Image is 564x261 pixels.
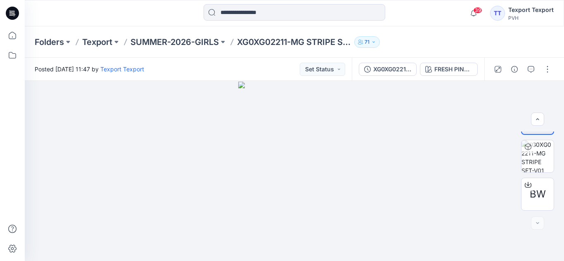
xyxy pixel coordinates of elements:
[100,66,144,73] a: Texport Texport
[130,36,219,48] a: SUMMER-2026-GIRLS
[359,63,417,76] button: XG0XG02211-MG STRIPE SET-V01
[365,38,370,47] p: 71
[473,7,482,14] span: 39
[434,65,472,74] div: FRESH PINK - THE
[35,36,64,48] a: Folders
[508,63,521,76] button: Details
[420,63,478,76] button: FRESH PINK - THE
[508,5,554,15] div: Texport Texport
[82,36,112,48] a: Texport
[237,36,351,48] p: XG0XG02211-MG STRIPE SET-V01
[521,140,554,172] img: XG0XG02211-MG STRIPE SET-V01 FRESH PINK - THE
[490,6,505,21] div: TT
[373,65,411,74] div: XG0XG02211-MG STRIPE SET-V01
[354,36,380,48] button: 71
[530,187,546,202] span: BW
[35,65,144,73] span: Posted [DATE] 11:47 by
[508,15,554,21] div: PVH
